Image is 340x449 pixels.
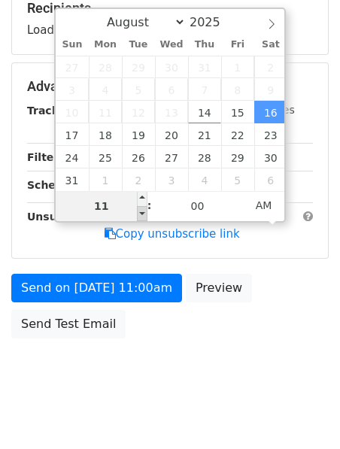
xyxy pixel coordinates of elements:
[188,123,221,146] span: August 21, 2025
[11,310,126,338] a: Send Test Email
[56,40,89,50] span: Sun
[27,179,81,191] strong: Schedule
[122,78,155,101] span: August 5, 2025
[265,377,340,449] iframe: Chat Widget
[122,168,155,191] span: September 2, 2025
[188,101,221,123] span: August 14, 2025
[155,146,188,168] span: August 27, 2025
[155,40,188,50] span: Wed
[27,105,77,117] strong: Tracking
[27,78,313,95] h5: Advanced
[56,78,89,101] span: August 3, 2025
[89,168,122,191] span: September 1, 2025
[56,56,89,78] span: July 27, 2025
[188,56,221,78] span: July 31, 2025
[122,123,155,146] span: August 19, 2025
[56,146,89,168] span: August 24, 2025
[188,40,221,50] span: Thu
[89,146,122,168] span: August 25, 2025
[122,56,155,78] span: July 29, 2025
[221,40,254,50] span: Fri
[89,101,122,123] span: August 11, 2025
[155,101,188,123] span: August 13, 2025
[243,190,284,220] span: Click to toggle
[221,146,254,168] span: August 29, 2025
[89,78,122,101] span: August 4, 2025
[188,168,221,191] span: September 4, 2025
[56,191,147,221] input: Hour
[221,123,254,146] span: August 22, 2025
[27,151,65,163] strong: Filters
[155,123,188,146] span: August 20, 2025
[122,101,155,123] span: August 12, 2025
[188,78,221,101] span: August 7, 2025
[155,56,188,78] span: July 30, 2025
[11,274,182,302] a: Send on [DATE] 11:00am
[155,168,188,191] span: September 3, 2025
[254,101,287,123] span: August 16, 2025
[56,101,89,123] span: August 10, 2025
[155,78,188,101] span: August 6, 2025
[254,168,287,191] span: September 6, 2025
[27,211,101,223] strong: Unsubscribe
[186,15,240,29] input: Year
[254,56,287,78] span: August 2, 2025
[254,123,287,146] span: August 23, 2025
[89,56,122,78] span: July 28, 2025
[235,102,294,118] label: UTM Codes
[56,123,89,146] span: August 17, 2025
[89,40,122,50] span: Mon
[188,146,221,168] span: August 28, 2025
[221,56,254,78] span: August 1, 2025
[186,274,252,302] a: Preview
[221,101,254,123] span: August 15, 2025
[122,40,155,50] span: Tue
[254,40,287,50] span: Sat
[89,123,122,146] span: August 18, 2025
[221,78,254,101] span: August 8, 2025
[147,190,152,220] span: :
[152,191,244,221] input: Minute
[122,146,155,168] span: August 26, 2025
[254,146,287,168] span: August 30, 2025
[221,168,254,191] span: September 5, 2025
[254,78,287,101] span: August 9, 2025
[56,168,89,191] span: August 31, 2025
[105,227,240,241] a: Copy unsubscribe link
